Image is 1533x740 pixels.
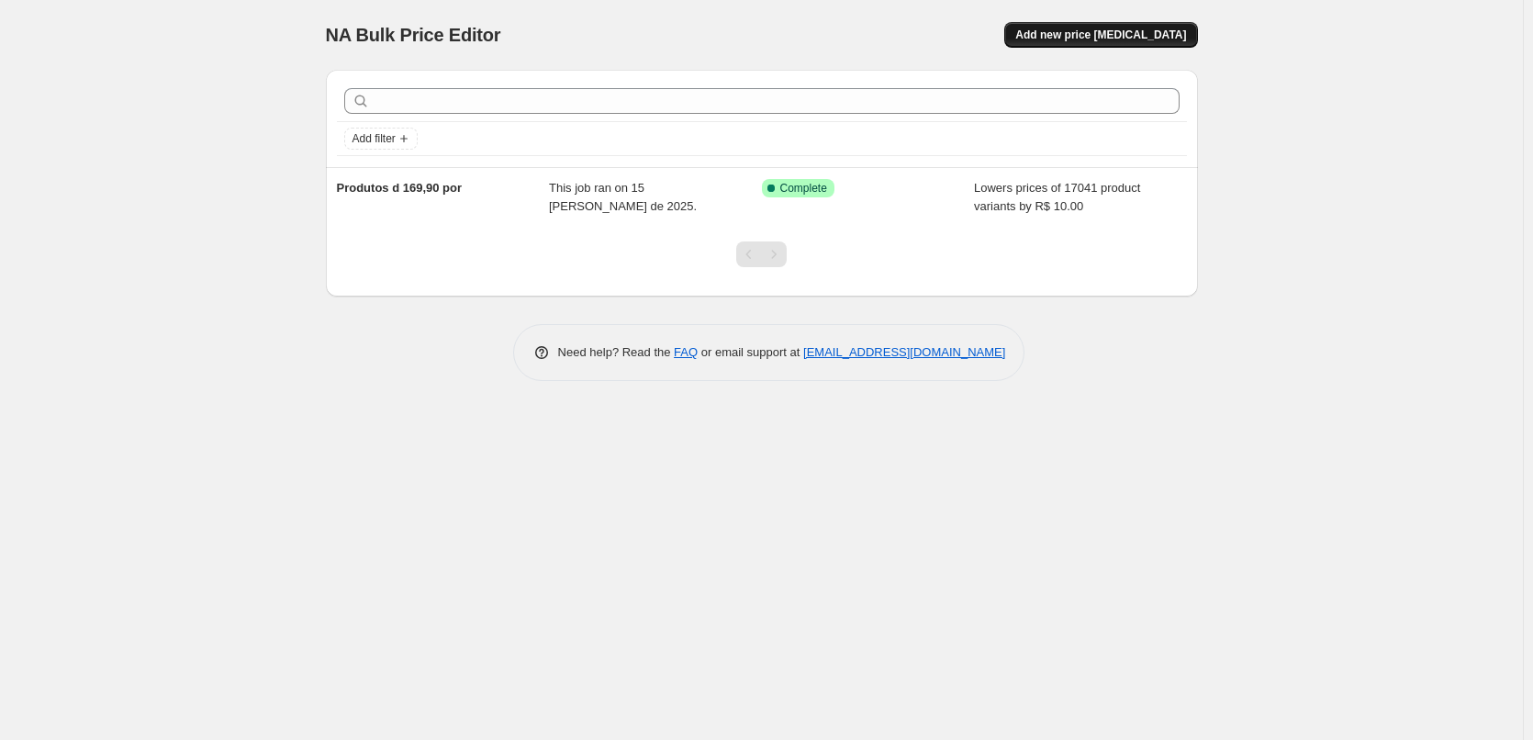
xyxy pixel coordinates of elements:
[1004,22,1197,48] button: Add new price [MEDICAL_DATA]
[736,241,787,267] nav: Pagination
[337,181,463,195] span: Produtos d 169,90 por
[344,128,418,150] button: Add filter
[974,181,1140,213] span: Lowers prices of 17041 product variants by R$ 10.00
[558,345,675,359] span: Need help? Read the
[326,25,501,45] span: NA Bulk Price Editor
[549,181,697,213] span: This job ran on 15 [PERSON_NAME] de 2025.
[780,181,827,196] span: Complete
[1015,28,1186,42] span: Add new price [MEDICAL_DATA]
[803,345,1005,359] a: [EMAIL_ADDRESS][DOMAIN_NAME]
[698,345,803,359] span: or email support at
[674,345,698,359] a: FAQ
[352,131,396,146] span: Add filter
